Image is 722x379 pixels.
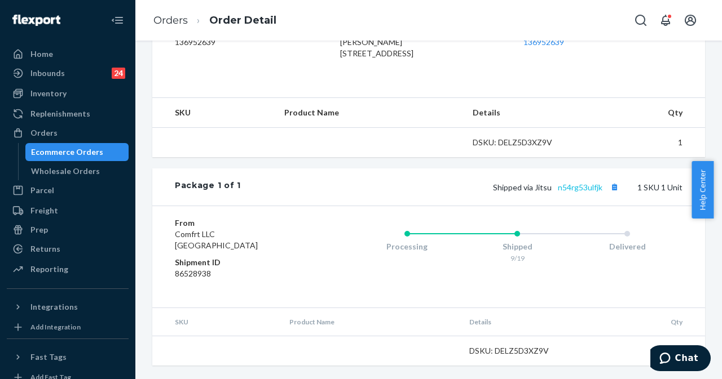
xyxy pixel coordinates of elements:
[607,180,622,194] button: Copy tracking number
[7,348,129,366] button: Fast Tags
[30,108,90,119] div: Replenishments
[175,217,307,229] dt: From
[25,162,129,180] a: Wholesale Orders
[7,181,129,199] a: Parcel
[31,166,100,177] div: Wholesale Orders
[582,308,705,336] th: Qty
[463,253,573,263] div: 9/19
[175,229,258,250] span: Comfrt LLC [GEOGRAPHIC_DATA]
[352,241,462,252] div: Processing
[30,224,48,235] div: Prep
[30,88,67,99] div: Inventory
[692,161,714,219] button: Help Center
[30,264,68,275] div: Reporting
[629,9,652,32] button: Open Search Box
[209,14,276,26] a: Order Detail
[30,322,81,332] div: Add Integration
[30,301,78,313] div: Integrations
[30,243,60,255] div: Returns
[7,202,129,220] a: Freight
[7,221,129,239] a: Prep
[7,84,129,102] a: Inventory
[469,345,573,356] div: DSKU: DELZ5D3XZ9V
[30,351,67,363] div: Fast Tags
[31,146,103,158] div: Ecommerce Orders
[112,68,125,79] div: 24
[7,298,129,316] button: Integrations
[7,240,129,258] a: Returns
[175,180,241,194] div: Package 1 of 1
[241,180,683,194] div: 1 SKU 1 Unit
[493,182,622,192] span: Shipped via Jitsu
[7,105,129,123] a: Replenishments
[30,48,53,60] div: Home
[152,308,280,336] th: SKU
[650,345,711,373] iframe: Opens a widget where you can chat to one of our agents
[7,45,129,63] a: Home
[7,260,129,278] a: Reporting
[585,98,705,128] th: Qty
[30,205,58,216] div: Freight
[679,9,702,32] button: Open account menu
[573,241,683,252] div: Delivered
[7,124,129,142] a: Orders
[523,37,564,47] a: 136952639
[144,4,285,37] ol: breadcrumbs
[464,98,585,128] th: Details
[7,320,129,334] a: Add Integration
[153,14,188,26] a: Orders
[12,15,60,26] img: Flexport logo
[30,68,65,79] div: Inbounds
[7,64,129,82] a: Inbounds24
[25,143,129,161] a: Ecommerce Orders
[558,182,602,192] a: n54rg53ulfjk
[460,308,582,336] th: Details
[175,268,307,279] dd: 86528938
[463,241,573,252] div: Shipped
[175,257,307,268] dt: Shipment ID
[152,98,275,128] th: SKU
[275,98,464,128] th: Product Name
[280,308,460,336] th: Product Name
[654,9,677,32] button: Open notifications
[473,137,576,148] div: DSKU: DELZ5D3XZ9V
[106,9,129,32] button: Close Navigation
[30,127,58,139] div: Orders
[30,185,54,196] div: Parcel
[585,128,705,158] td: 1
[582,336,705,366] td: 1
[175,37,322,48] dd: 136952639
